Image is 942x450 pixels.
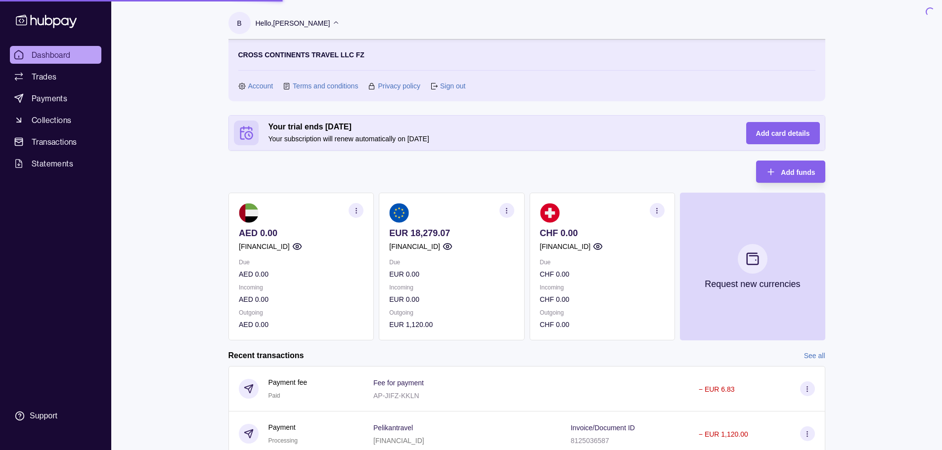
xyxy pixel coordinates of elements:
[440,81,465,91] a: Sign out
[571,437,609,445] p: 8125036587
[239,257,363,268] p: Due
[269,133,726,144] p: Your subscription will renew automatically on [DATE]
[699,430,748,438] p: − EUR 1,120.00
[30,410,57,421] div: Support
[705,279,800,289] p: Request new currencies
[239,282,363,293] p: Incoming
[679,193,825,340] button: Request new currencies
[269,377,308,388] p: Payment fee
[389,282,514,293] p: Incoming
[239,228,363,239] p: AED 0.00
[237,18,241,29] p: B
[539,319,664,330] p: CHF 0.00
[32,158,73,169] span: Statements
[269,437,298,444] span: Processing
[269,422,298,433] p: Payment
[756,129,810,137] span: Add card details
[238,49,364,60] p: CROSS CONTINENTS TRAVEL LLC FZ
[10,155,101,172] a: Statements
[804,350,825,361] a: See all
[539,307,664,318] p: Outgoing
[239,241,290,252] p: [FINANCIAL_ID]
[539,228,664,239] p: CHF 0.00
[239,307,363,318] p: Outgoing
[239,319,363,330] p: AED 0.00
[539,294,664,305] p: CHF 0.00
[699,385,735,393] p: − EUR 6.83
[10,111,101,129] a: Collections
[32,49,71,61] span: Dashboard
[389,319,514,330] p: EUR 1,120.00
[539,241,590,252] p: [FINANCIAL_ID]
[539,282,664,293] p: Incoming
[756,161,825,183] button: Add funds
[32,114,71,126] span: Collections
[389,307,514,318] p: Outgoing
[389,257,514,268] p: Due
[239,269,363,280] p: AED 0.00
[389,241,440,252] p: [FINANCIAL_ID]
[32,92,67,104] span: Payments
[571,424,635,432] p: Invoice/Document ID
[239,203,259,223] img: ae
[10,133,101,151] a: Transactions
[539,269,664,280] p: CHF 0.00
[269,122,726,132] h2: Your trial ends [DATE]
[781,168,815,176] span: Add funds
[239,294,363,305] p: AED 0.00
[373,392,419,400] p: AP-JIFZ-KKLN
[389,294,514,305] p: EUR 0.00
[389,269,514,280] p: EUR 0.00
[373,379,424,387] p: Fee for payment
[32,136,77,148] span: Transactions
[269,392,280,399] span: Paid
[746,122,820,144] button: Add card details
[248,81,273,91] a: Account
[10,68,101,85] a: Trades
[373,437,424,445] p: [FINANCIAL_ID]
[10,406,101,426] a: Support
[539,257,664,268] p: Due
[373,424,413,432] p: Pelikantravel
[293,81,358,91] a: Terms and conditions
[228,350,304,361] h2: Recent transactions
[256,18,330,29] p: Hello, [PERSON_NAME]
[10,46,101,64] a: Dashboard
[539,203,559,223] img: ch
[10,89,101,107] a: Payments
[378,81,420,91] a: Privacy policy
[32,71,56,82] span: Trades
[389,228,514,239] p: EUR 18,279.07
[389,203,409,223] img: eu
